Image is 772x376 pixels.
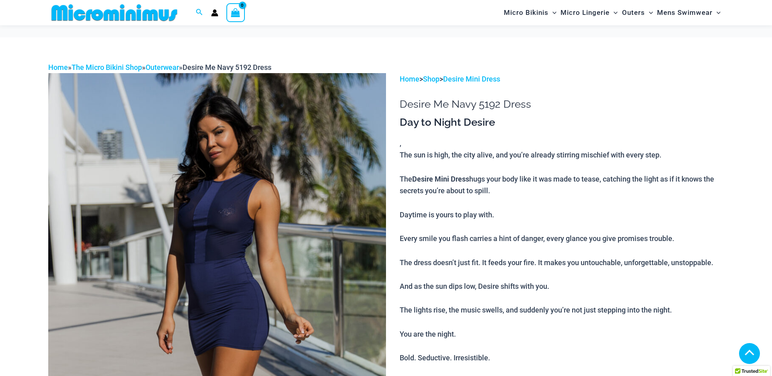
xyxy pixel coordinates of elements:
a: Search icon link [196,8,203,18]
span: Mens Swimwear [657,2,712,23]
a: Mens SwimwearMenu ToggleMenu Toggle [655,2,723,23]
span: Outers [622,2,645,23]
a: Shop [423,75,439,83]
a: Desire Mini Dress [443,75,500,83]
span: Micro Bikinis [504,2,548,23]
a: Home [400,75,419,83]
nav: Site Navigation [501,1,724,24]
b: Desire Mini Dress [412,174,469,184]
span: Menu Toggle [610,2,618,23]
a: The Micro Bikini Shop [72,63,142,72]
span: Menu Toggle [645,2,653,23]
a: OutersMenu ToggleMenu Toggle [620,2,655,23]
a: View Shopping Cart, empty [226,3,245,22]
p: > > [400,73,724,85]
span: » » » [48,63,271,72]
a: Outerwear [146,63,179,72]
span: Menu Toggle [712,2,721,23]
span: Menu Toggle [548,2,556,23]
h3: Day to Night Desire [400,116,724,129]
a: Home [48,63,68,72]
a: Account icon link [211,9,218,16]
a: Micro LingerieMenu ToggleMenu Toggle [558,2,620,23]
a: Micro BikinisMenu ToggleMenu Toggle [502,2,558,23]
h1: Desire Me Navy 5192 Dress [400,98,724,110]
span: Micro Lingerie [561,2,610,23]
span: Desire Me Navy 5192 Dress [183,63,271,72]
img: MM SHOP LOGO FLAT [48,4,181,22]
